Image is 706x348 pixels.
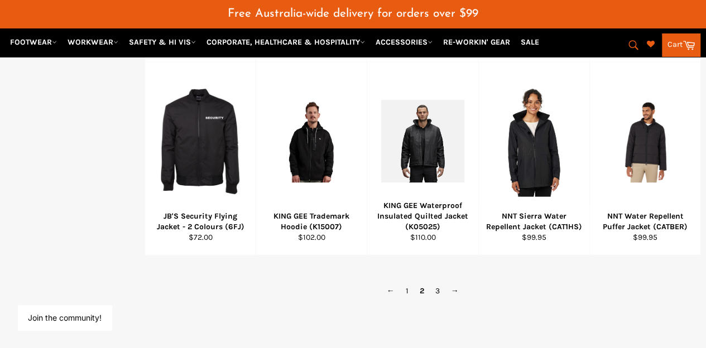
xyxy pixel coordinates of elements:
[597,211,693,233] div: NNT Water Repellent Puffer Jacket (CATBER)
[589,62,700,255] a: NNT Water Repellent Puffer Jacket (CATBER)NNT Water Repellent Puffer Jacket (CATBER)$99.95
[439,32,515,52] a: RE-WORKIN' GEAR
[381,283,400,299] a: ←
[152,211,249,233] div: JB'S Security Flying Jacket - 2 Colours (6FJ)
[28,313,102,322] button: Join the community!
[374,200,471,233] div: KING GEE Waterproof Insulated Quilted Jacket (K05025)
[6,32,61,52] a: FOOTWEAR
[400,283,414,299] a: 1
[263,211,360,233] div: KING GEE Trademark Hoodie (K15007)
[228,8,478,20] span: Free Australia-wide delivery for orders over $99
[63,32,123,52] a: WORKWEAR
[486,211,582,233] div: NNT Sierra Water Repellent Jacket (CAT1HS)
[256,62,367,255] a: KING GEE Trademark Hoodie (K15007)KING GEE Trademark Hoodie (K15007)$102.00
[145,62,256,255] a: JB'S Security Flying Jacket - 2 Colours (6FJ)JB'S Security Flying Jacket - 2 Colours (6FJ)$72.00
[478,62,589,255] a: NNT Sierra Water Repellent Jacket (CAT1HS)NNT Sierra Water Repellent Jacket (CAT1HS)$99.95
[367,62,478,255] a: KING GEE Waterproof Insulated Quilted Jacket (K05025)KING GEE Waterproof Insulated Quilted Jacket...
[445,283,464,299] a: →
[124,32,200,52] a: SAFETY & HI VIS
[430,283,445,299] a: 3
[371,32,437,52] a: ACCESSORIES
[414,283,430,299] span: 2
[662,33,700,57] a: Cart
[202,32,369,52] a: CORPORATE, HEALTHCARE & HOSPITALITY
[516,32,544,52] a: SALE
